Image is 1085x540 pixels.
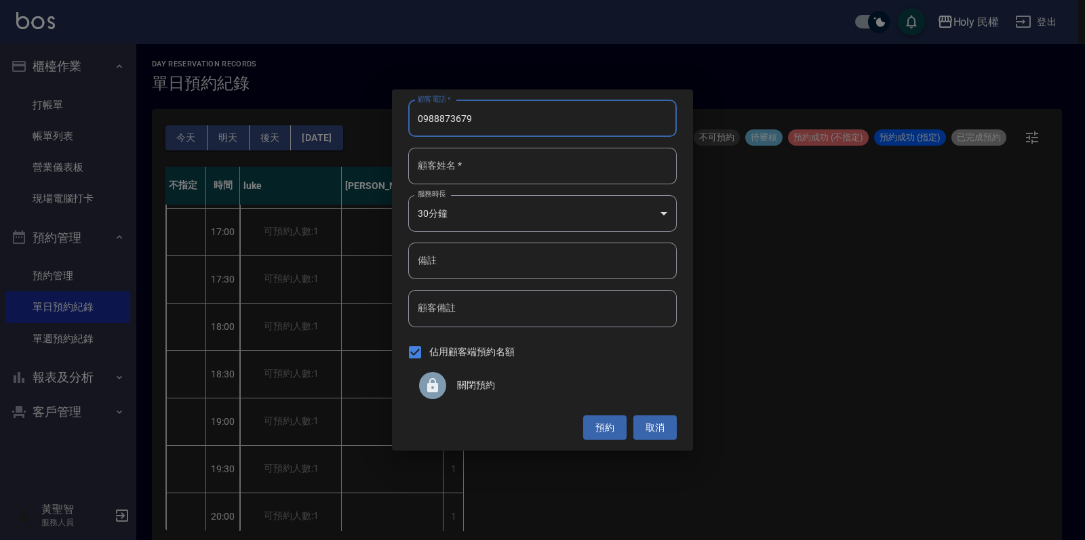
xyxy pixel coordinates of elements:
[429,345,515,359] span: 佔用顧客端預約名額
[633,415,677,440] button: 取消
[408,195,677,232] div: 30分鐘
[408,367,677,404] div: 關閉預約
[583,415,627,440] button: 預約
[418,189,446,199] label: 服務時長
[457,378,666,392] span: 關閉預約
[418,94,451,104] label: 顧客電話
